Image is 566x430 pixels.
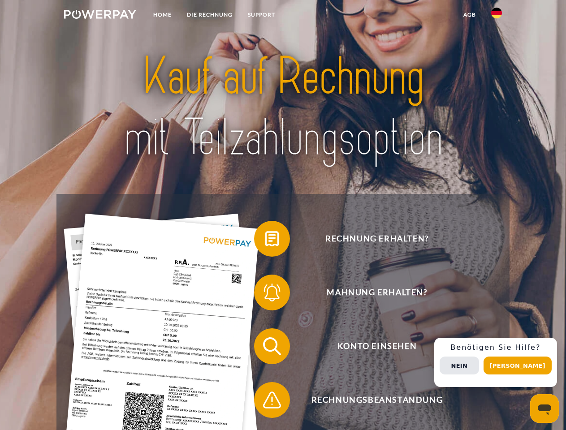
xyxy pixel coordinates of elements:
button: Nein [440,357,479,374]
img: de [491,8,502,18]
span: Mahnung erhalten? [267,275,487,310]
div: Schnellhilfe [434,338,557,387]
h3: Benötigen Sie Hilfe? [440,343,552,352]
a: SUPPORT [240,7,283,23]
a: Home [146,7,179,23]
button: Rechnung erhalten? [254,221,487,257]
a: agb [456,7,484,23]
button: Rechnungsbeanstandung [254,382,487,418]
span: Rechnungsbeanstandung [267,382,487,418]
span: Rechnung erhalten? [267,221,487,257]
a: DIE RECHNUNG [179,7,240,23]
img: logo-powerpay-white.svg [64,10,136,19]
button: [PERSON_NAME] [484,357,552,374]
iframe: Button to launch messaging window [530,394,559,423]
img: qb_bill.svg [261,228,283,250]
img: qb_warning.svg [261,389,283,411]
span: Konto einsehen [267,328,487,364]
button: Mahnung erhalten? [254,275,487,310]
img: qb_bell.svg [261,281,283,304]
button: Konto einsehen [254,328,487,364]
img: qb_search.svg [261,335,283,357]
img: title-powerpay_de.svg [86,43,480,172]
